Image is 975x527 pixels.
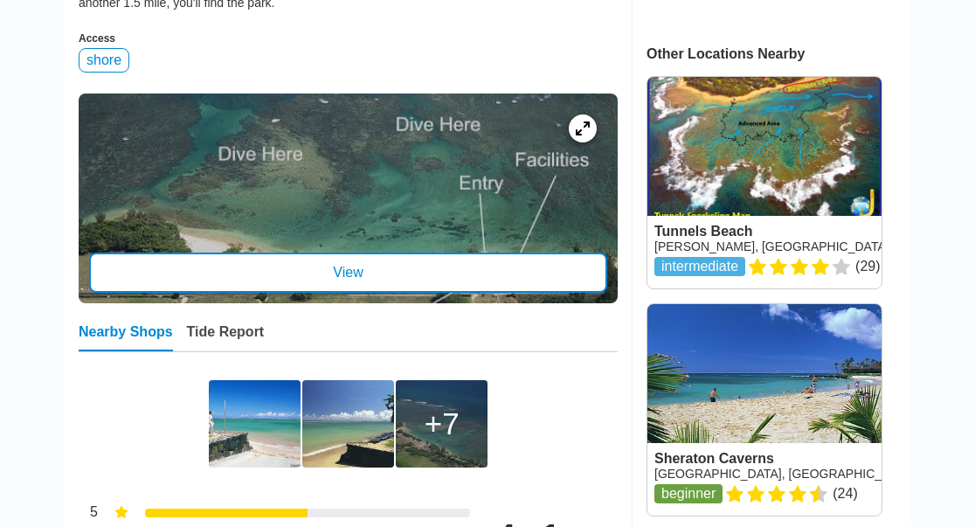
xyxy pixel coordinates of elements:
[79,324,173,351] div: Nearby Shops
[79,503,98,525] div: 5
[79,94,618,303] a: entry mapView
[89,253,607,293] div: View
[425,406,460,441] div: 7
[187,324,265,351] div: Tide Report
[647,46,910,62] div: Other Locations Nearby
[302,380,394,468] img: Anini Beach
[79,32,618,45] div: Access
[79,48,129,73] div: shore
[209,380,301,468] img: Here is one of the entry points; other entries may be made on several sandy beach locations.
